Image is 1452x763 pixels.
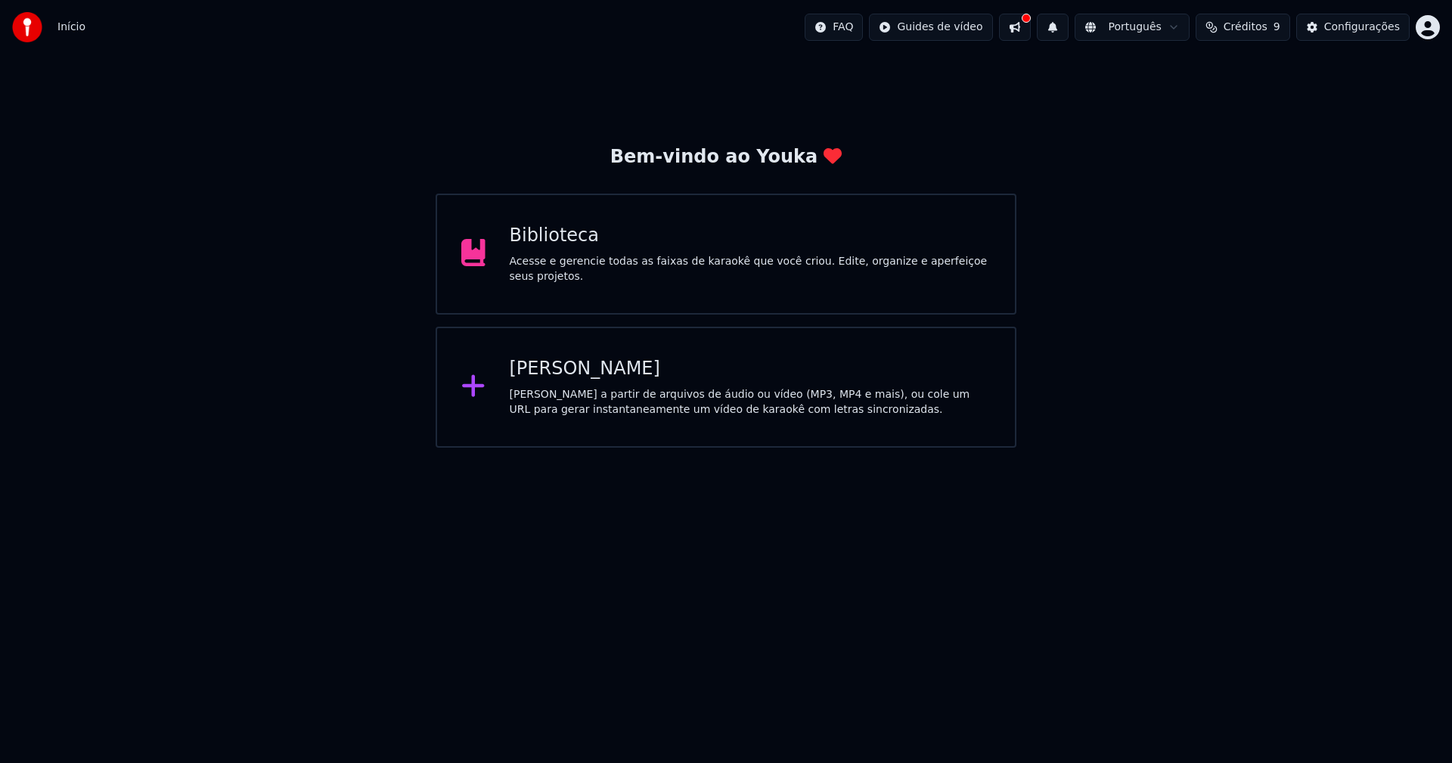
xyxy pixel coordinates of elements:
div: Bem-vindo ao Youka [610,145,842,169]
button: FAQ [805,14,863,41]
div: [PERSON_NAME] [510,357,991,381]
button: Configurações [1296,14,1410,41]
span: Início [57,20,85,35]
div: [PERSON_NAME] a partir de arquivos de áudio ou vídeo (MP3, MP4 e mais), ou cole um URL para gerar... [510,387,991,417]
span: 9 [1274,20,1280,35]
span: Créditos [1224,20,1267,35]
nav: breadcrumb [57,20,85,35]
div: Biblioteca [510,224,991,248]
div: Acesse e gerencie todas as faixas de karaokê que você criou. Edite, organize e aperfeiçoe seus pr... [510,254,991,284]
img: youka [12,12,42,42]
button: Guides de vídeo [869,14,992,41]
div: Configurações [1324,20,1400,35]
button: Créditos9 [1196,14,1290,41]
